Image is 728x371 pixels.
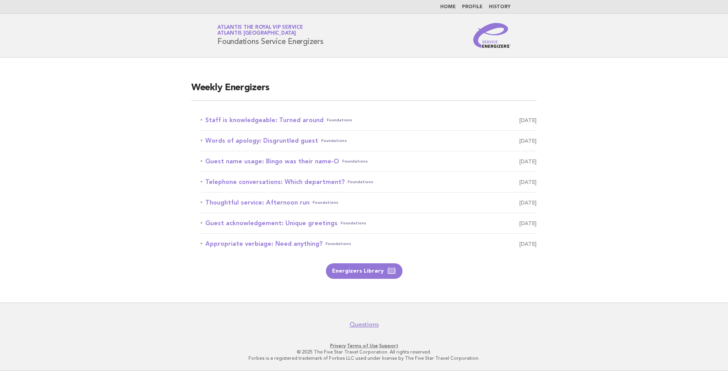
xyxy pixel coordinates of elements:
[473,23,511,48] img: Service Energizers
[201,197,537,208] a: Thoughtful service: Afternoon runFoundations [DATE]
[326,263,402,279] a: Energizers Library
[217,25,324,45] h1: Foundations Service Energizers
[489,5,511,9] a: History
[350,321,379,329] a: Questions
[201,177,537,187] a: Telephone conversations: Which department?Foundations [DATE]
[313,197,338,208] span: Foundations
[462,5,483,9] a: Profile
[126,355,602,361] p: Forbes is a registered trademark of Forbes LLC used under license by The Five Star Travel Corpora...
[126,343,602,349] p: · ·
[126,349,602,355] p: © 2025 The Five Star Travel Corporation. All rights reserved.
[519,197,537,208] span: [DATE]
[201,115,537,126] a: Staff is knowledgeable: Turned aroundFoundations [DATE]
[519,218,537,229] span: [DATE]
[327,115,352,126] span: Foundations
[201,156,537,167] a: Guest name usage: Bingo was their name-OFoundations [DATE]
[325,238,351,249] span: Foundations
[519,156,537,167] span: [DATE]
[519,115,537,126] span: [DATE]
[519,177,537,187] span: [DATE]
[201,135,537,146] a: Words of apology: Disgruntled guestFoundations [DATE]
[519,135,537,146] span: [DATE]
[201,218,537,229] a: Guest acknowledgement: Unique greetingsFoundations [DATE]
[348,177,373,187] span: Foundations
[217,25,303,36] a: Atlantis the Royal VIP ServiceAtlantis [GEOGRAPHIC_DATA]
[341,218,366,229] span: Foundations
[191,82,537,101] h2: Weekly Energizers
[342,156,368,167] span: Foundations
[201,238,537,249] a: Appropriate verbiage: Need anything?Foundations [DATE]
[440,5,456,9] a: Home
[379,343,398,348] a: Support
[519,238,537,249] span: [DATE]
[347,343,378,348] a: Terms of Use
[321,135,347,146] span: Foundations
[217,31,296,36] span: Atlantis [GEOGRAPHIC_DATA]
[330,343,346,348] a: Privacy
